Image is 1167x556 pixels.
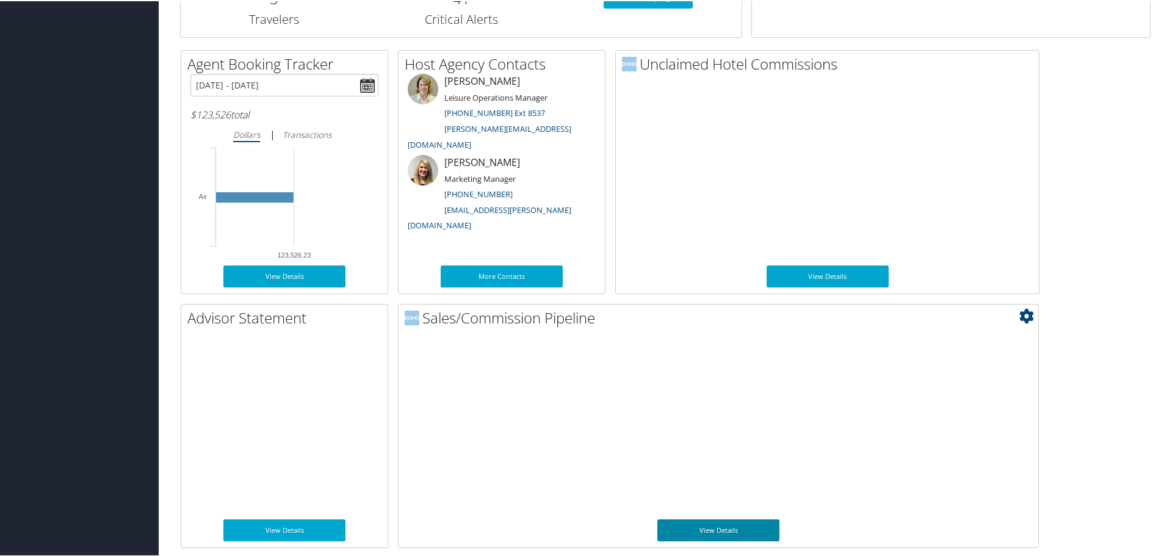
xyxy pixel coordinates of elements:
[444,172,516,183] small: Marketing Manager
[377,10,545,27] h3: Critical Alerts
[767,264,889,286] a: View Details
[444,106,545,117] a: [PHONE_NUMBER] Ext 8537
[408,122,571,149] a: [PERSON_NAME][EMAIL_ADDRESS][DOMAIN_NAME]
[223,264,345,286] a: View Details
[190,10,358,27] h3: Travelers
[402,154,602,235] li: [PERSON_NAME]
[405,309,419,324] img: domo-logo.png
[405,52,605,73] h2: Host Agency Contacts
[622,56,637,70] img: domo-logo.png
[223,518,345,540] a: View Details
[657,518,779,540] a: View Details
[405,306,1038,327] h2: Sales/Commission Pipeline
[190,126,378,141] div: |
[233,128,260,139] i: Dollars
[622,52,1039,73] h2: Unclaimed Hotel Commissions
[408,154,438,184] img: ali-moffitt.jpg
[277,250,311,258] tspan: 123,526.23
[441,264,563,286] a: More Contacts
[190,107,231,120] span: $123,526
[283,128,331,139] i: Transactions
[444,91,547,102] small: Leisure Operations Manager
[187,52,388,73] h2: Agent Booking Tracker
[187,306,388,327] h2: Advisor Statement
[408,203,571,230] a: [EMAIL_ADDRESS][PERSON_NAME][DOMAIN_NAME]
[408,73,438,103] img: meredith-price.jpg
[402,73,602,154] li: [PERSON_NAME]
[199,192,208,199] tspan: Air
[444,187,513,198] a: [PHONE_NUMBER]
[190,107,378,120] h6: total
